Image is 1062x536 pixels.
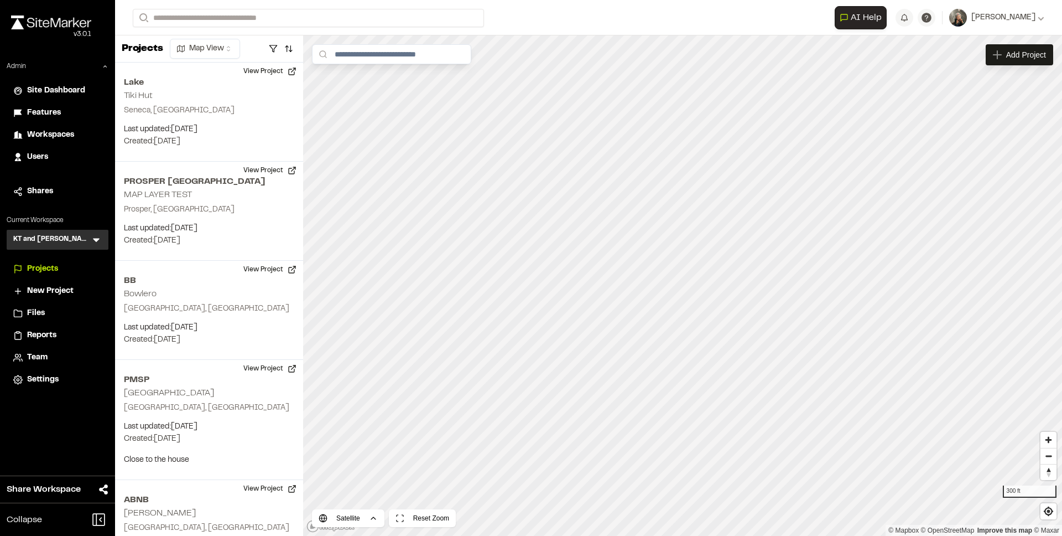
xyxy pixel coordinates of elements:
span: Reports [27,329,56,342]
p: Created: [DATE] [124,433,294,445]
a: Site Dashboard [13,85,102,97]
span: Workspaces [27,129,74,141]
h3: KT and [PERSON_NAME] [13,234,91,245]
p: Seneca, [GEOGRAPHIC_DATA] [124,105,294,117]
button: View Project [237,162,303,179]
h2: [PERSON_NAME] [124,509,196,517]
a: Settings [13,374,102,386]
p: Last updated: [DATE] [124,223,294,235]
a: Team [13,352,102,364]
span: Features [27,107,61,119]
span: Projects [27,263,58,275]
button: Zoom in [1040,432,1056,448]
h2: BB [124,274,294,287]
button: Reset Zoom [389,509,456,527]
span: Shares [27,185,53,198]
a: OpenStreetMap [921,527,975,534]
button: Open AI Assistant [835,6,887,29]
h2: [GEOGRAPHIC_DATA] [124,389,214,397]
a: New Project [13,285,102,297]
span: AI Help [851,11,882,24]
button: View Project [237,63,303,80]
span: Users [27,151,48,163]
p: [GEOGRAPHIC_DATA], [GEOGRAPHIC_DATA] [124,303,294,315]
p: Created: [DATE] [124,235,294,247]
button: View Project [237,360,303,378]
button: View Project [237,261,303,279]
div: Open AI Assistant [835,6,891,29]
img: rebrand.png [11,16,91,29]
p: Created: [DATE] [124,334,294,346]
a: Users [13,151,102,163]
div: 300 ft [1003,486,1056,498]
a: Maxar [1034,527,1059,534]
button: View Project [237,480,303,498]
a: Workspaces [13,129,102,141]
button: Find my location [1040,503,1056,519]
a: Shares [13,185,102,198]
canvas: Map [303,35,1062,536]
span: Site Dashboard [27,85,85,97]
a: Map feedback [977,527,1032,534]
button: Satellite [312,509,384,527]
h2: PMSP [124,373,294,386]
h2: PROSPER [GEOGRAPHIC_DATA] [124,175,294,188]
button: Reset bearing to north [1040,464,1056,480]
button: Zoom out [1040,448,1056,464]
h2: Bowlero [124,290,157,298]
span: Settings [27,374,59,386]
h2: Tiki Hut [124,92,153,100]
h2: Lake [124,76,294,89]
p: Current Workspace [7,215,108,225]
p: Admin [7,61,26,71]
span: Team [27,352,48,364]
span: New Project [27,285,74,297]
img: User [949,9,967,27]
p: Close to the house [124,454,294,466]
span: Collapse [7,513,42,527]
a: Mapbox [888,527,919,534]
a: Mapbox logo [306,520,355,533]
p: Created: [DATE] [124,136,294,148]
p: Last updated: [DATE] [124,421,294,433]
span: Add Project [1006,49,1046,60]
h2: ABNB [124,493,294,507]
p: Last updated: [DATE] [124,123,294,136]
p: Projects [122,42,163,56]
p: Last updated: [DATE] [124,322,294,334]
button: [PERSON_NAME] [949,9,1044,27]
span: [PERSON_NAME] [971,12,1035,24]
p: [GEOGRAPHIC_DATA], [GEOGRAPHIC_DATA] [124,522,294,534]
a: Reports [13,329,102,342]
div: Oh geez...please don't... [11,29,91,39]
span: Files [27,307,45,319]
a: Projects [13,263,102,275]
p: [GEOGRAPHIC_DATA], [GEOGRAPHIC_DATA] [124,402,294,414]
button: Search [133,9,153,27]
p: Prosper, [GEOGRAPHIC_DATA] [124,204,294,216]
a: Features [13,107,102,119]
h2: MAP LAYER TEST [124,191,192,199]
span: Share Workspace [7,483,81,496]
a: Files [13,307,102,319]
